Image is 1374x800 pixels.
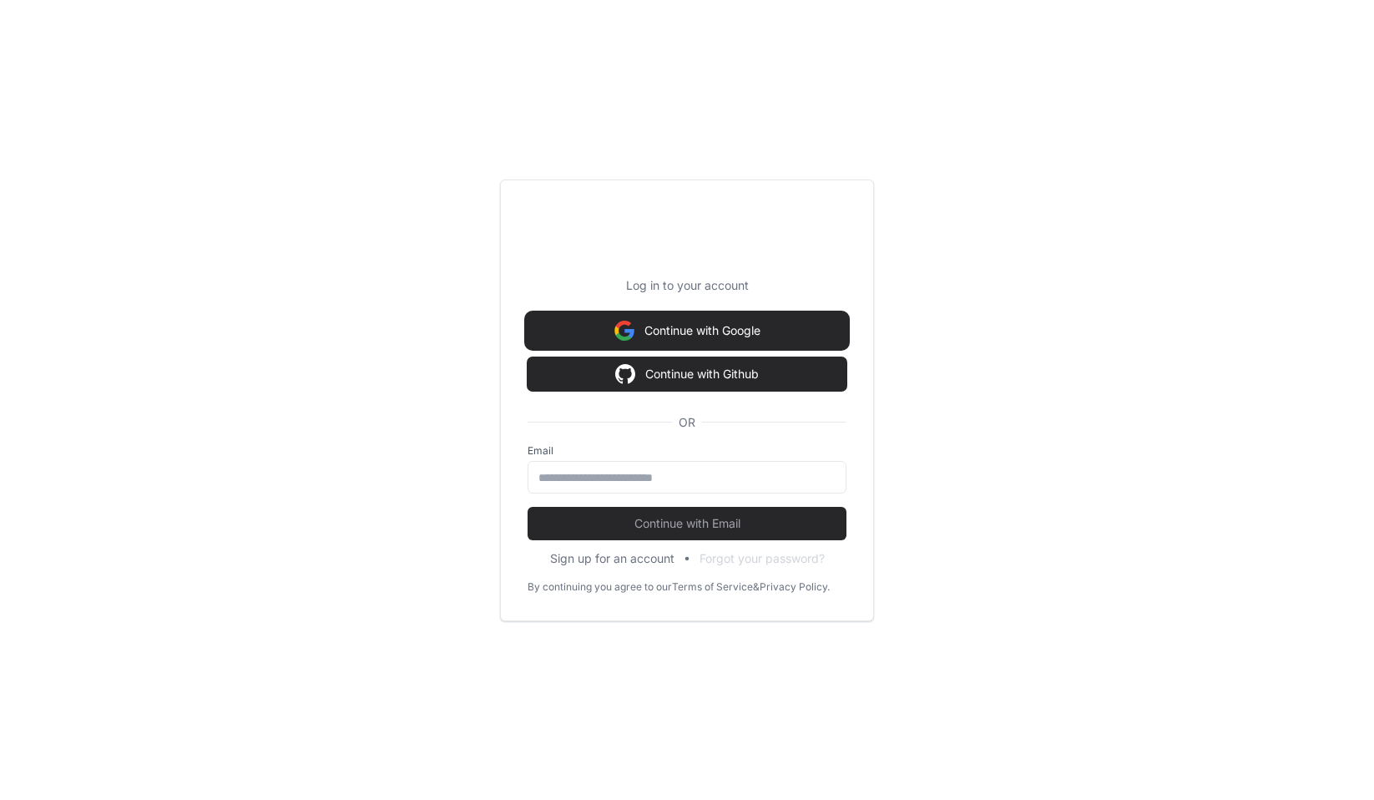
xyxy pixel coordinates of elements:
label: Email [528,444,846,458]
div: & [753,580,760,594]
span: Continue with Email [528,515,846,532]
p: Log in to your account [528,277,846,294]
span: OR [672,414,702,431]
a: Terms of Service [672,580,753,594]
button: Forgot your password? [700,550,825,567]
button: Sign up for an account [550,550,674,567]
div: By continuing you agree to our [528,580,672,594]
button: Continue with Google [528,314,846,347]
a: Privacy Policy. [760,580,830,594]
img: Sign in with google [615,357,635,391]
button: Continue with Email [528,507,846,540]
button: Continue with Github [528,357,846,391]
img: Sign in with google [614,314,634,347]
